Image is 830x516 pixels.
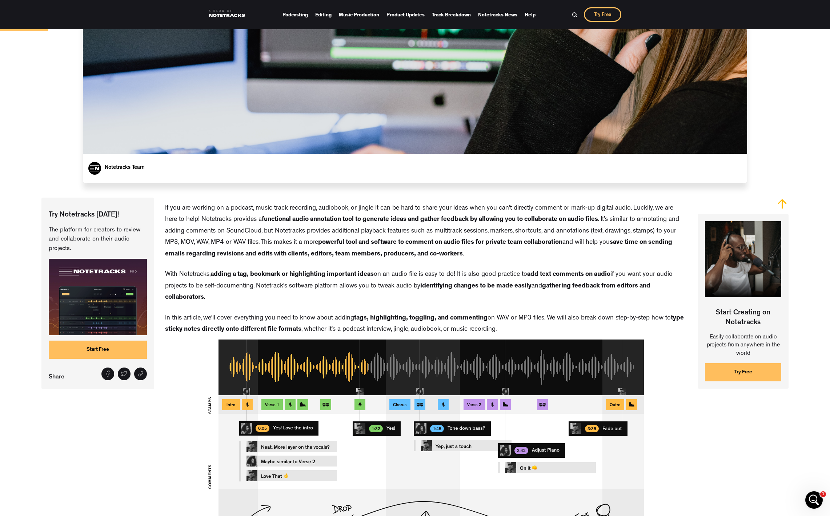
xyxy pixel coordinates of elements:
a: Editing [315,9,332,20]
a: Try Free [705,363,781,381]
a: Notetracks News [478,9,517,20]
iframe: Intercom live chat [805,491,823,509]
strong: tags, highlighting, toggling, and commenting [354,315,488,322]
a: Notetracks Team [105,165,145,171]
p: Easily collaborate on audio projects from anywhere in the world [698,333,789,358]
a: Track Breakdown [432,9,471,20]
strong: adding a tag, bookmark or highlighting important ideas [210,271,374,278]
strong: save time on sending emails regarding revisions and edits with clients, editors, team members, pr... [165,239,672,258]
a: Start Free [49,341,147,359]
p: Share [49,372,68,382]
a: Music Production [339,9,379,20]
a: Share on Facebook [101,368,114,380]
img: Share link icon [137,371,144,377]
strong: functional audio annotation tool to generate ideas and gather feedback by allowing you to collabo... [262,217,598,223]
a: Help [525,9,536,20]
img: Search Bar [572,12,577,17]
p: Try Notetracks [DATE]! [49,210,147,220]
span: 1 [820,491,826,497]
p: Start Creating on Notetracks [698,303,789,328]
strong: powerful tool and software to comment on audio files for private team collaboration [318,239,562,246]
p: With Notetracks, on an audio file is easy to do! It is also good practice to if you want your aud... [165,269,687,304]
strong: add text comments on audio [527,271,610,278]
p: The platform for creators to review and collaborate on their audio projects. [49,226,147,254]
a: Tweet [118,368,131,380]
p: In this article, we’ll cover everything you need to know about adding on WAV or MP3 files. We wil... [165,313,687,336]
a: Product Updates [386,9,425,20]
p: If you are working on a podcast, music track recording, audiobook, or jingle it can be hard to sh... [165,203,687,261]
a: Try Free [584,7,621,22]
strong: identifying changes to be made easily [420,283,532,290]
a: Podcasting [282,9,308,20]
